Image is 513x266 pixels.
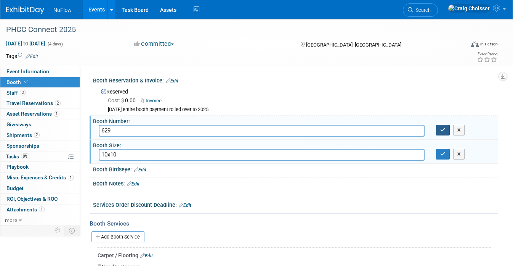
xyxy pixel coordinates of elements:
[480,41,498,47] div: In-Person
[6,174,74,181] span: Misc. Expenses & Credits
[453,149,465,160] button: X
[91,231,144,242] a: Add Booth Service
[0,183,80,193] a: Budget
[34,132,40,138] span: 2
[6,206,45,213] span: Attachments
[5,217,17,223] span: more
[6,79,30,85] span: Booth
[93,199,498,209] div: Services Order Discount Deadline:
[140,253,153,258] a: Edit
[166,78,178,84] a: Edit
[6,52,38,60] td: Tags
[47,42,63,47] span: (4 days)
[98,251,492,259] div: Carpet / Flooring
[0,109,80,119] a: Asset Reservations1
[0,141,80,151] a: Sponsorships
[0,98,80,108] a: Travel Reservations2
[6,164,29,170] span: Playbook
[471,41,479,47] img: Format-Inperson.png
[6,111,59,117] span: Asset Reservations
[0,152,80,162] a: Tasks0%
[134,167,146,172] a: Edit
[0,88,80,98] a: Staff3
[64,226,80,235] td: Toggle Event Tabs
[22,40,29,47] span: to
[6,100,61,106] span: Travel Reservations
[90,219,498,228] div: Booth Services
[68,175,74,181] span: 1
[0,162,80,172] a: Playbook
[21,153,29,159] span: 0%
[6,153,29,160] span: Tasks
[477,52,497,56] div: Event Rating
[306,42,401,48] span: [GEOGRAPHIC_DATA], [GEOGRAPHIC_DATA]
[0,130,80,140] a: Shipments2
[93,140,498,149] div: Booth Size:
[20,90,26,95] span: 3
[425,40,498,51] div: Event Format
[0,66,80,77] a: Event Information
[0,172,80,183] a: Misc. Expenses & Credits1
[6,121,31,127] span: Giveaways
[413,7,431,13] span: Search
[6,68,49,74] span: Event Information
[6,143,39,149] span: Sponsorships
[93,116,498,125] div: Booth Number:
[6,90,26,96] span: Staff
[24,80,28,84] i: Booth reservation complete
[6,196,58,202] span: ROI, Objectives & ROO
[0,119,80,130] a: Giveaways
[453,125,465,135] button: X
[403,3,438,17] a: Search
[127,181,139,187] a: Edit
[0,205,80,215] a: Attachments1
[99,86,492,113] div: Reserved
[0,77,80,87] a: Booth
[3,23,456,37] div: PHCC Connect 2025
[179,203,191,208] a: Edit
[6,132,40,138] span: Shipments
[0,215,80,226] a: more
[93,164,498,174] div: Booth Birdseye:
[54,111,59,117] span: 1
[55,100,61,106] span: 2
[6,185,24,191] span: Budget
[108,97,125,103] span: Cost: $
[26,54,38,59] a: Edit
[6,6,44,14] img: ExhibitDay
[93,75,498,85] div: Booth Reservation & Invoice:
[39,206,45,212] span: 1
[108,97,139,103] span: 0.00
[0,194,80,204] a: ROI, Objectives & ROO
[93,178,498,188] div: Booth Notes:
[6,40,46,47] span: [DATE] [DATE]
[53,7,71,13] span: NuFlow
[51,226,64,235] td: Personalize Event Tab Strip
[108,106,492,113] div: [DATE] entire booth payment rolled over to 2025
[140,98,165,103] a: Invoice
[131,40,177,48] button: Committed
[448,4,490,13] img: Craig Choisser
